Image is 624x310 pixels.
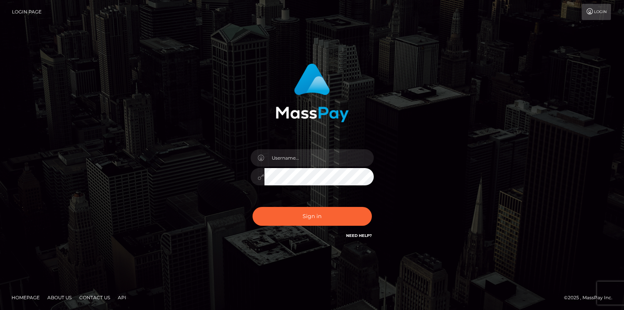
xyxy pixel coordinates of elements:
a: Login Page [12,4,42,20]
a: Contact Us [76,292,113,303]
div: © 2025 , MassPay Inc. [564,293,618,302]
a: API [115,292,129,303]
a: Need Help? [346,233,372,238]
img: MassPay Login [276,63,349,122]
a: Login [582,4,611,20]
button: Sign in [253,207,372,226]
a: Homepage [8,292,43,303]
input: Username... [264,149,374,167]
a: About Us [44,292,75,303]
